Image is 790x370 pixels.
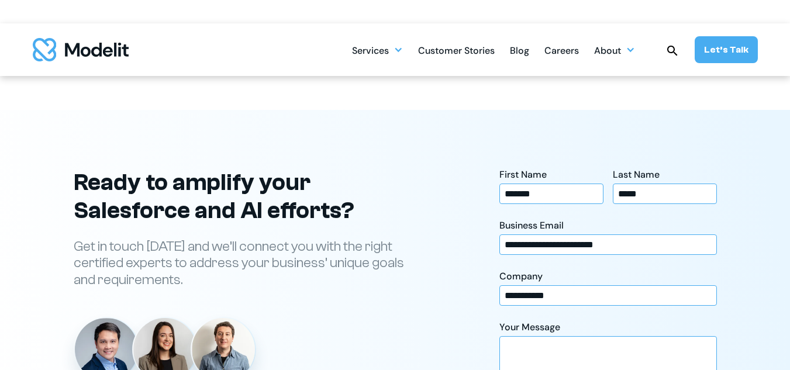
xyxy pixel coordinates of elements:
h2: Ready to amplify your Salesforce and AI efforts? [74,168,419,224]
div: About [594,39,635,61]
div: Your Message [499,321,717,334]
div: Last Name [613,168,717,181]
div: Services [352,39,403,61]
p: Get in touch [DATE] and we’ll connect you with the right certified experts to address your busine... [74,238,419,289]
a: Careers [544,39,579,61]
div: Blog [510,40,529,63]
div: Customer Stories [418,40,495,63]
a: Let’s Talk [695,36,758,63]
a: home [33,38,129,61]
div: Company [499,270,717,283]
div: First Name [499,168,603,181]
div: Services [352,40,389,63]
img: modelit logo [33,38,129,61]
div: Business Email [499,219,717,232]
div: Careers [544,40,579,63]
a: Blog [510,39,529,61]
div: About [594,40,621,63]
div: Let’s Talk [704,43,748,56]
a: Customer Stories [418,39,495,61]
